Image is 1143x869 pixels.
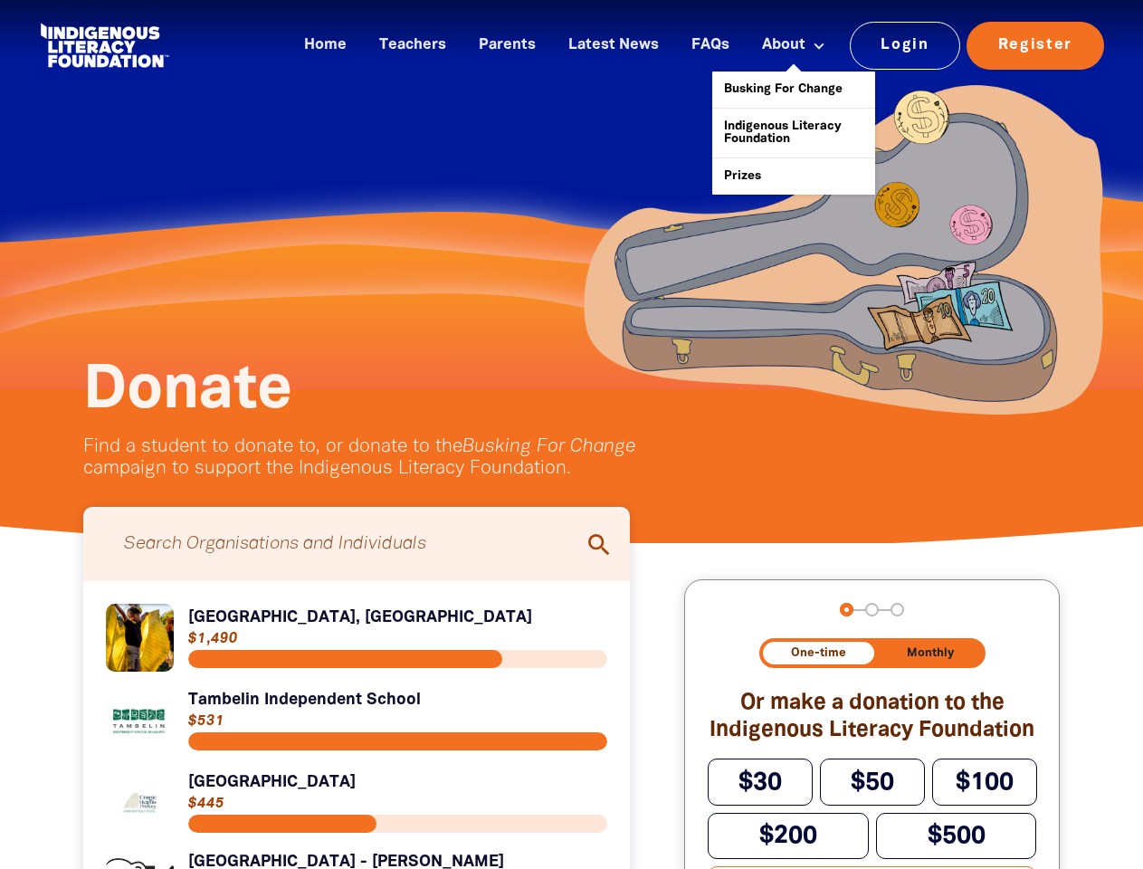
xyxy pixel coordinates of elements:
[967,22,1104,69] a: Register
[557,31,670,61] a: Latest News
[759,638,986,668] div: Donation frequency
[791,647,846,659] span: One-time
[468,31,547,61] a: Parents
[83,436,717,480] p: Find a student to donate to, or donate to the campaign to support the Indigenous Literacy Foundat...
[840,603,853,616] button: Navigate to step 1 of 3 to enter your donation amount
[876,813,1037,859] button: $500
[712,158,875,195] a: Prizes
[708,759,813,805] button: $30
[878,642,982,664] button: Monthly
[928,825,986,847] span: $500
[681,31,740,61] a: FAQs
[751,31,836,61] a: About
[932,759,1037,805] button: $100
[368,31,457,61] a: Teachers
[83,363,292,419] span: Donate
[759,825,817,847] span: $200
[712,109,875,158] a: Indigenous Literacy Foundation
[820,759,925,805] button: $50
[738,771,782,794] span: $30
[585,530,614,559] i: search
[708,813,869,859] button: $200
[907,647,954,659] span: Monthly
[293,31,357,61] a: Home
[865,603,879,616] button: Navigate to step 2 of 3 to enter your details
[763,642,875,664] button: One-time
[462,438,635,455] em: Busking For Change
[850,22,961,69] a: Login
[712,72,875,108] a: Busking For Change
[956,771,1014,794] span: $100
[891,603,904,616] button: Navigate to step 3 of 3 to enter your payment details
[708,690,1036,744] h2: Or make a donation to the Indigenous Literacy Foundation
[851,771,894,794] span: $50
